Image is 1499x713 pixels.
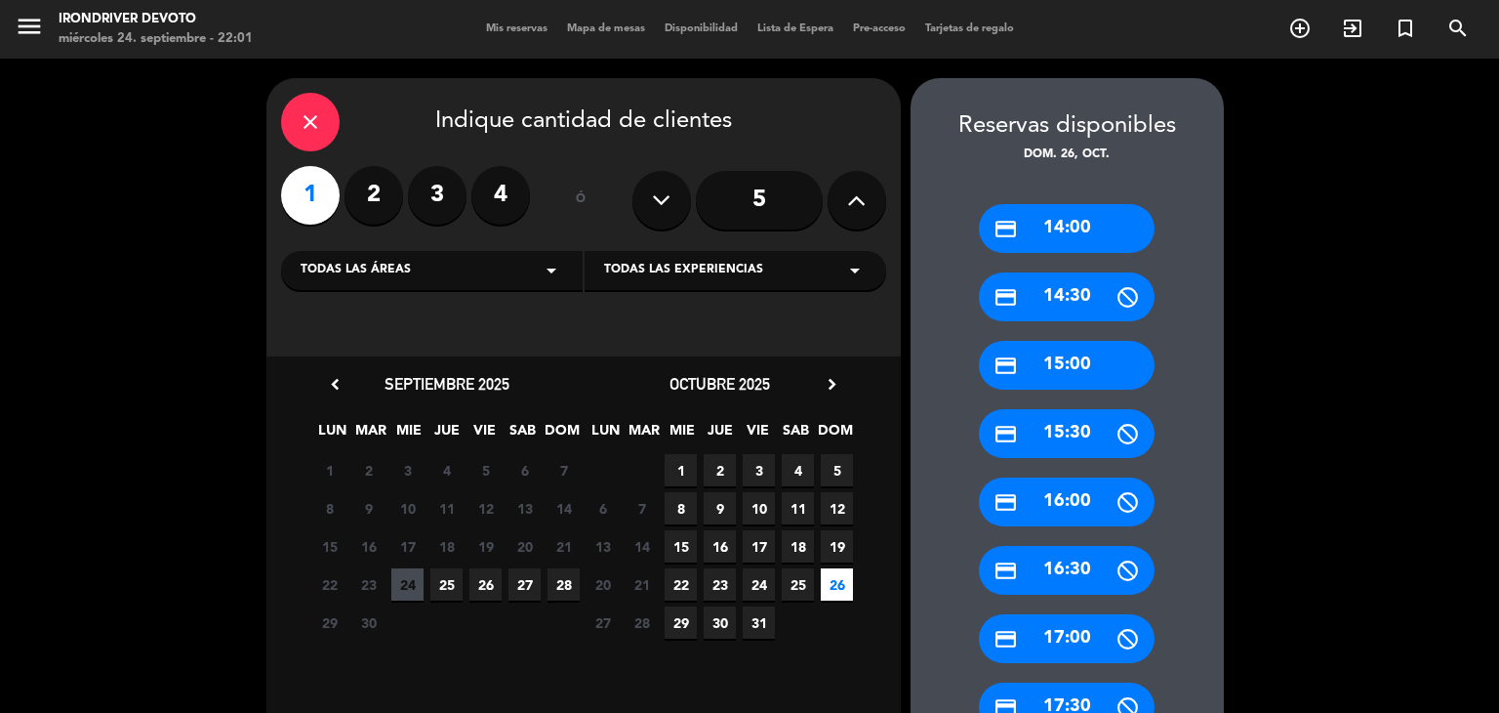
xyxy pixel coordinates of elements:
span: SAB [780,419,812,451]
span: 24 [391,568,424,601]
span: 21 [626,568,658,601]
div: miércoles 24. septiembre - 22:01 [59,29,253,49]
span: 30 [352,607,385,639]
span: 16 [704,530,736,563]
i: chevron_right [822,374,842,395]
span: 10 [391,492,424,524]
i: credit_card [993,559,1018,583]
span: 12 [821,492,853,524]
div: 17:00 [979,614,1155,663]
span: 1 [313,454,345,486]
span: 22 [665,568,697,601]
span: 9 [352,492,385,524]
div: Reservas disponibles [911,107,1224,146]
div: dom. 26, oct. [911,146,1224,165]
i: chevron_left [325,374,345,395]
span: 17 [743,530,775,563]
i: search [1446,17,1470,40]
span: 24 [743,568,775,601]
span: 26 [469,568,502,601]
span: 23 [352,568,385,601]
span: Pre-acceso [843,23,915,34]
span: Tarjetas de regalo [915,23,1024,34]
div: 16:00 [979,478,1155,526]
span: MAR [354,419,386,451]
i: credit_card [993,490,1018,515]
label: 1 [281,166,340,225]
span: 2 [352,454,385,486]
span: VIE [742,419,774,451]
div: 14:00 [979,204,1155,253]
span: 27 [587,607,619,639]
span: 8 [313,492,345,524]
span: 26 [821,568,853,601]
span: DOM [545,419,577,451]
span: 7 [547,454,580,486]
span: 4 [782,454,814,486]
span: 17 [391,530,424,563]
i: arrow_drop_down [540,259,563,282]
span: 12 [469,492,502,524]
span: 3 [391,454,424,486]
span: 29 [313,607,345,639]
span: 21 [547,530,580,563]
div: ó [549,166,613,234]
span: 3 [743,454,775,486]
span: 28 [626,607,658,639]
span: 11 [430,492,463,524]
span: LUN [589,419,622,451]
span: 28 [547,568,580,601]
span: 27 [508,568,541,601]
span: 19 [469,530,502,563]
span: Lista de Espera [748,23,843,34]
span: MAR [628,419,660,451]
span: 18 [782,530,814,563]
span: MIE [666,419,698,451]
label: 3 [408,166,466,225]
span: 20 [508,530,541,563]
span: 6 [587,492,619,524]
i: arrow_drop_down [843,259,867,282]
i: credit_card [993,217,1018,241]
span: 15 [665,530,697,563]
span: 18 [430,530,463,563]
i: credit_card [993,627,1018,651]
div: Indique cantidad de clientes [281,93,886,151]
span: 14 [547,492,580,524]
div: 14:30 [979,273,1155,321]
label: 2 [344,166,403,225]
span: 5 [821,454,853,486]
span: 5 [469,454,502,486]
span: Disponibilidad [655,23,748,34]
div: 16:30 [979,546,1155,595]
span: 13 [587,530,619,563]
span: VIE [468,419,501,451]
span: 4 [430,454,463,486]
span: Mapa de mesas [557,23,655,34]
i: menu [15,12,44,41]
label: 4 [471,166,530,225]
span: 20 [587,568,619,601]
span: 7 [626,492,658,524]
span: 22 [313,568,345,601]
span: septiembre 2025 [385,374,509,394]
span: JUE [430,419,463,451]
span: 2 [704,454,736,486]
div: 15:30 [979,409,1155,458]
span: 23 [704,568,736,601]
span: 25 [430,568,463,601]
span: SAB [506,419,539,451]
span: LUN [316,419,348,451]
span: octubre 2025 [669,374,770,394]
span: 6 [508,454,541,486]
span: 14 [626,530,658,563]
div: Irondriver Devoto [59,10,253,29]
div: 15:00 [979,341,1155,390]
span: MIE [392,419,425,451]
span: 31 [743,607,775,639]
i: exit_to_app [1341,17,1364,40]
i: credit_card [993,354,1018,378]
span: 19 [821,530,853,563]
span: Todas las áreas [301,261,411,280]
i: add_circle_outline [1288,17,1312,40]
